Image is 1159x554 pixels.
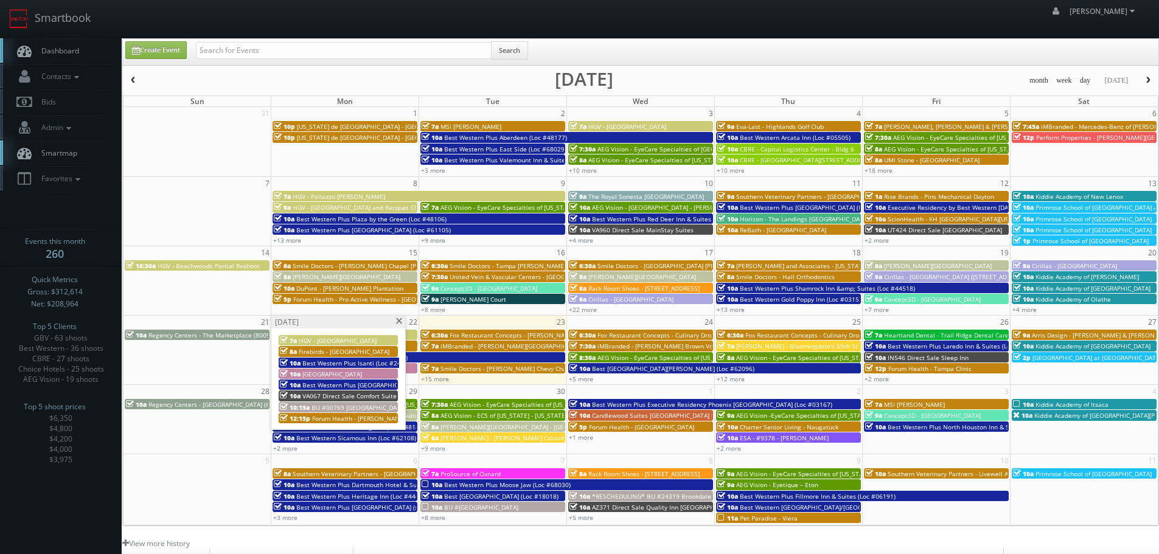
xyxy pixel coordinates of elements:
span: Sun [190,96,204,106]
span: Best Western Plus Isanti (Loc #24145) [302,359,414,367]
span: 7a [422,469,439,478]
span: [US_STATE] de [GEOGRAPHIC_DATA] - [GEOGRAPHIC_DATA] [297,122,465,131]
span: 6:30a [422,331,448,339]
span: Smile Doctors - [GEOGRAPHIC_DATA] [PERSON_NAME] Orthodontics [597,261,793,270]
button: month [1025,73,1053,88]
button: Search [491,41,528,60]
span: Fox Restaurant Concepts - Culinary Dropout - [GEOGRAPHIC_DATA] [597,331,790,339]
a: +1 more [569,433,593,441]
span: HGV - [GEOGRAPHIC_DATA] [588,122,666,131]
span: [PERSON_NAME][GEOGRAPHIC_DATA] - [GEOGRAPHIC_DATA] [440,423,613,431]
span: 7:30a [569,342,596,350]
span: 10a [865,215,886,223]
a: +13 more [717,305,745,314]
span: 10a [1013,295,1034,303]
span: [PERSON_NAME] - Bloomingdale's 59th St [736,342,858,350]
span: 10a [274,226,294,234]
span: 1a [865,192,882,201]
span: 7:30a [422,400,448,409]
span: Best [GEOGRAPHIC_DATA] (Loc #18018) [444,492,559,500]
span: Best Western Plus [GEOGRAPHIC_DATA] & Suites (Loc #61086) [302,381,483,389]
span: 9a [717,122,734,131]
span: 10a [569,203,590,212]
span: 10p [274,122,295,131]
span: Southern Veterinary Partners - [GEOGRAPHIC_DATA] [293,469,444,478]
span: 10a [1013,215,1034,223]
a: +2 more [273,444,298,452]
span: Kiddie Academy of New Lenox [1035,192,1123,201]
span: CBRE - [GEOGRAPHIC_DATA][STREET_ADDRESS][GEOGRAPHIC_DATA] [740,156,935,164]
span: 10a [1013,192,1034,201]
span: Best Western Plus Plaza by the Green (Loc #48106) [296,215,447,223]
span: Fox Restaurant Concepts - Culinary Dropout - [GEOGRAPHIC_DATA] [745,331,938,339]
span: 10a [1013,400,1034,409]
span: 10a [865,203,886,212]
span: [US_STATE] de [GEOGRAPHIC_DATA] - [GEOGRAPHIC_DATA] [297,133,465,142]
span: 10p [274,133,295,142]
span: Primrose School of [GEOGRAPHIC_DATA] [1035,469,1152,478]
a: +2 more [717,444,741,452]
span: 7a [865,400,882,409]
span: *RESCHEDULING* BU #24319 Brookdale [GEOGRAPHIC_DATA] [592,492,773,500]
span: [PERSON_NAME], [PERSON_NAME] & [PERSON_NAME], LLC - [GEOGRAPHIC_DATA] [884,122,1118,131]
span: 10a [717,295,738,303]
span: HGV - Beachwoods Partial Reshoot [158,261,260,270]
span: Best Western Plus Shamrock Inn &amp; Suites (Loc #44518) [740,284,915,293]
span: 9a [422,284,439,293]
span: 7a [569,122,586,131]
span: 6:30a [717,331,743,339]
span: Forum Health - [PERSON_NAME] Clinic [312,414,423,423]
a: +10 more [569,166,597,175]
span: 12p [1013,133,1034,142]
span: 10a [717,215,738,223]
span: AEG Vision - EyeCare Specialties of [US_STATE] - Carolina Family Vision [884,145,1090,153]
span: HGV - [GEOGRAPHIC_DATA] [299,336,377,345]
span: HGV - [GEOGRAPHIC_DATA] and Racquet Club [293,203,423,212]
span: Kiddie Academy of [PERSON_NAME] [1035,272,1139,281]
span: Dashboard [35,46,79,56]
span: 10a [1013,411,1032,420]
span: Charter Senior Living - Naugatuck [740,423,838,431]
span: [PERSON_NAME][GEOGRAPHIC_DATA] [588,272,696,281]
span: 10a [422,503,442,511]
input: Search for Events [196,42,492,59]
span: 9a [717,192,734,201]
span: 9a [717,411,734,420]
span: Candlewood Suites [GEOGRAPHIC_DATA] [GEOGRAPHIC_DATA] [592,411,771,420]
span: Regency Centers - The Marketplace (80099) [148,331,276,339]
span: 10a [1013,226,1034,234]
span: 7a [422,364,439,373]
span: CBRE - Capital Logistics Center - Bldg 6 [740,145,854,153]
span: Best Western Plus Valemount Inn & Suites (Loc #62120) [444,156,608,164]
span: 10a [569,226,590,234]
span: Rise Brands - Pins Mechanical Dayton [884,192,994,201]
span: AEG Vision - ECS of [US_STATE] - [US_STATE] Valley Family Eye Care [440,411,635,420]
span: 9a [1013,261,1030,270]
span: AEG Vision - EyeCare Specialties of [US_STATE] – [PERSON_NAME] Eye Care [736,469,954,478]
span: The Royal Sonesta [GEOGRAPHIC_DATA] [588,192,704,201]
span: Eva-Last - Highlands Golf Club [736,122,824,131]
a: +7 more [865,305,889,314]
span: 9a [422,295,439,303]
span: 1p [1013,237,1031,245]
span: ScionHealth - KH [GEOGRAPHIC_DATA][US_STATE] [888,215,1031,223]
span: 10a [1013,284,1034,293]
span: AEG Vision - EyeCare Specialties of [US_STATE] – EyeCare in [GEOGRAPHIC_DATA] [440,203,675,212]
span: 10a [280,381,301,389]
span: Smile Doctors - [PERSON_NAME] Chevy Chase [440,364,573,373]
span: 9a [865,295,882,303]
a: +2 more [865,375,889,383]
span: Admin [35,122,74,133]
span: 7a [422,203,439,212]
span: 10a [422,480,442,489]
span: Regency Centers - [GEOGRAPHIC_DATA] (63020) [148,400,286,409]
span: 10a [126,331,147,339]
span: 7:45a [1013,122,1039,131]
span: 10a [717,203,738,212]
span: UT424 Direct Sale [GEOGRAPHIC_DATA] [888,226,1002,234]
span: 7:30a [865,133,891,142]
span: 10a [274,423,294,431]
span: 5p [274,295,291,303]
a: +4 more [569,236,593,244]
button: [DATE] [1100,73,1132,88]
